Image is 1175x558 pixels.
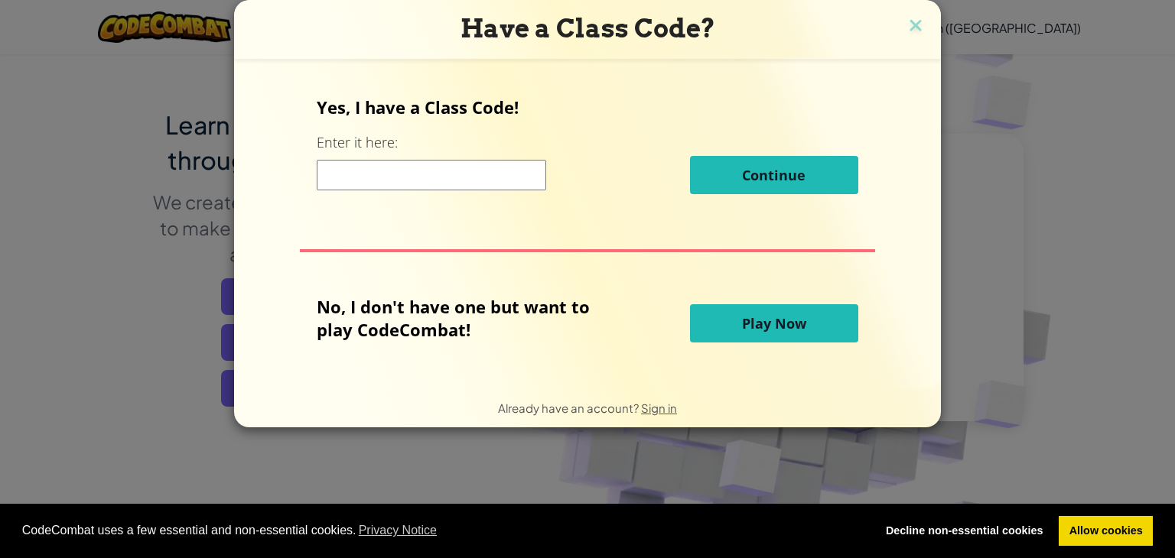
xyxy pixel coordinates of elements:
[690,304,858,342] button: Play Now
[317,96,858,118] p: Yes, I have a Class Code!
[1059,516,1153,547] a: allow cookies
[498,401,641,415] span: Already have an account?
[906,15,926,38] img: close icon
[22,519,864,542] span: CodeCombat uses a few essential and non-essential cookies.
[690,156,858,194] button: Continue
[641,401,677,415] a: Sign in
[461,13,715,44] span: Have a Class Code?
[356,519,440,542] a: learn more about cookies
[317,295,613,341] p: No, I don't have one but want to play CodeCombat!
[875,516,1053,547] a: deny cookies
[317,133,398,152] label: Enter it here:
[742,314,806,333] span: Play Now
[742,166,806,184] span: Continue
